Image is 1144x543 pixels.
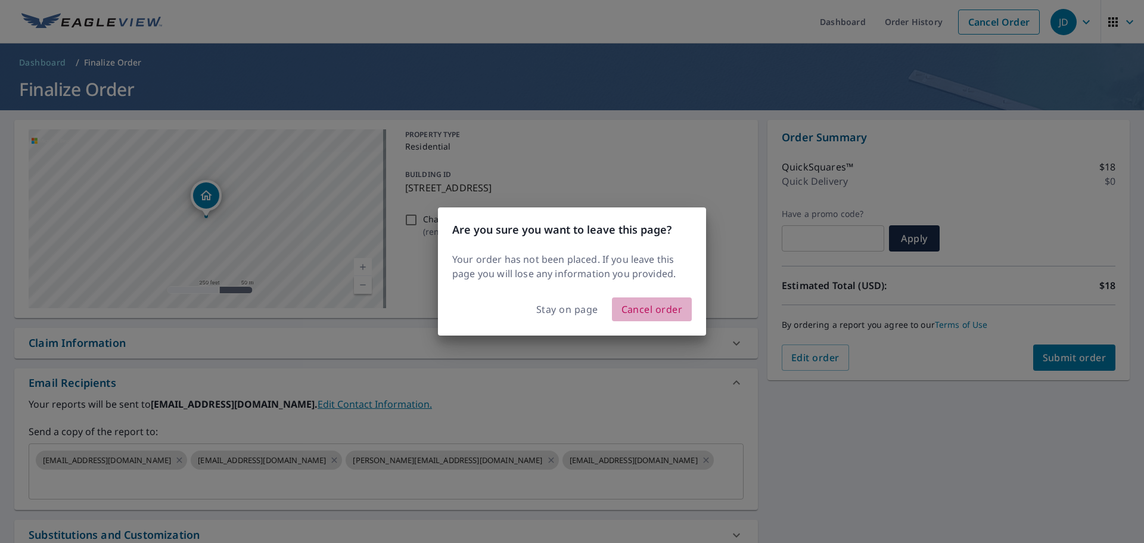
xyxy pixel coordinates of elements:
[452,222,692,238] h3: Are you sure you want to leave this page?
[452,252,692,281] p: Your order has not been placed. If you leave this page you will lose any information you provided.
[621,301,683,318] span: Cancel order
[536,301,598,318] span: Stay on page
[527,298,607,321] button: Stay on page
[612,297,692,321] button: Cancel order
